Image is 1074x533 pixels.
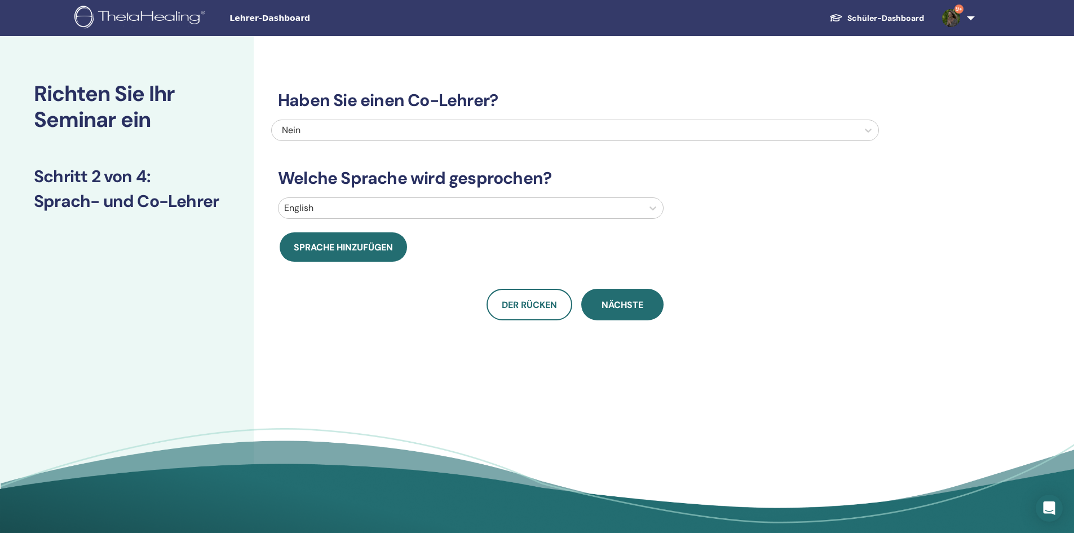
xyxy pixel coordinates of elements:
span: 9+ [954,5,963,14]
h3: Welche Sprache wird gesprochen? [271,168,879,188]
span: Sprache hinzufügen [294,241,393,253]
button: Sprache hinzufügen [280,232,407,262]
h3: Sprach- und Co-Lehrer [34,191,220,212]
h3: Schritt 2 von 4 : [34,166,220,187]
span: Nein [282,124,300,136]
button: Nächste [581,289,664,320]
h3: Haben Sie einen Co-Lehrer? [271,90,879,111]
div: Open Intercom Messenger [1036,495,1063,522]
span: Nächste [602,299,643,311]
button: Der Rücken [487,289,572,320]
span: Der Rücken [502,299,557,311]
a: Schüler-Dashboard [820,8,933,29]
img: graduation-cap-white.svg [829,13,843,23]
img: logo.png [74,6,209,31]
span: Lehrer-Dashboard [229,12,399,24]
img: default.jpg [942,9,960,27]
h2: Richten Sie Ihr Seminar ein [34,81,220,133]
